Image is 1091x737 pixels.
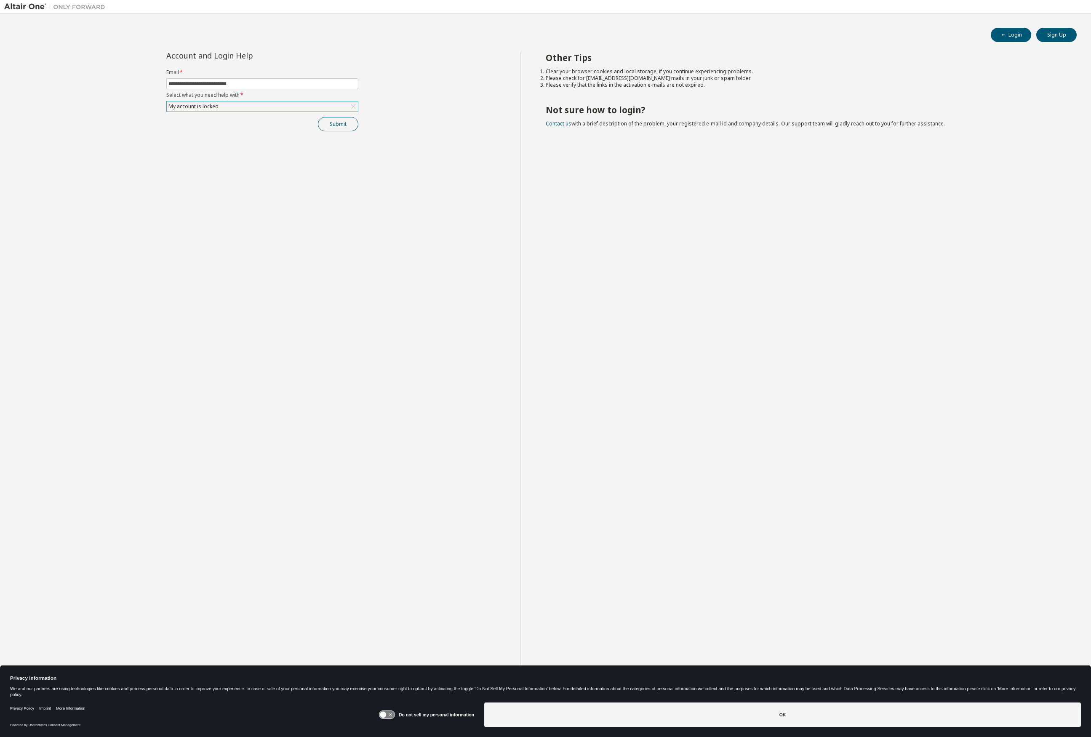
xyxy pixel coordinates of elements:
[546,120,571,127] a: Contact us
[546,52,1062,63] h2: Other Tips
[546,68,1062,75] li: Clear your browser cookies and local storage, if you continue experiencing problems.
[166,52,320,59] div: Account and Login Help
[546,82,1062,88] li: Please verify that the links in the activation e-mails are not expired.
[4,3,109,11] img: Altair One
[1036,28,1077,42] button: Sign Up
[167,101,358,112] div: My account is locked
[167,102,220,111] div: My account is locked
[991,28,1031,42] button: Login
[318,117,358,131] button: Submit
[166,92,358,98] label: Select what you need help with
[546,75,1062,82] li: Please check for [EMAIL_ADDRESS][DOMAIN_NAME] mails in your junk or spam folder.
[546,120,945,127] span: with a brief description of the problem, your registered e-mail id and company details. Our suppo...
[546,104,1062,115] h2: Not sure how to login?
[166,69,358,76] label: Email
